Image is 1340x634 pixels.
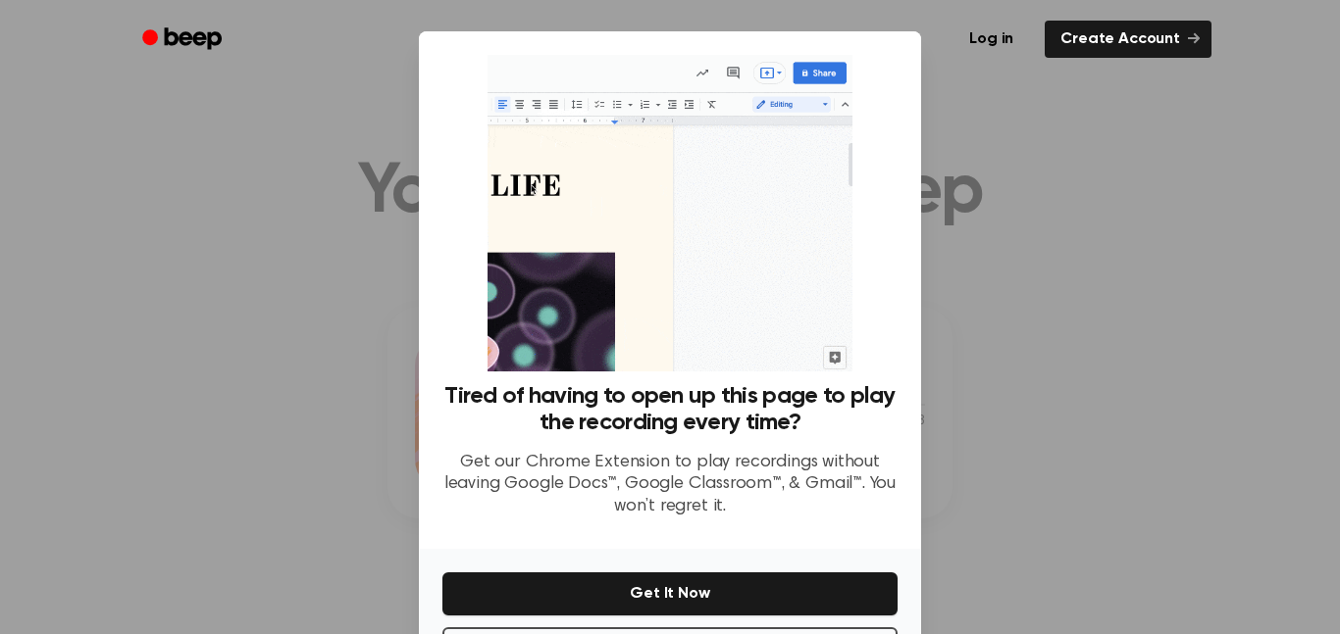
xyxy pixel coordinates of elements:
a: Beep [129,21,239,59]
img: Beep extension in action [488,55,851,371]
a: Create Account [1045,21,1211,58]
p: Get our Chrome Extension to play recordings without leaving Google Docs™, Google Classroom™, & Gm... [442,452,898,518]
button: Get It Now [442,572,898,615]
a: Log in [950,17,1033,62]
h3: Tired of having to open up this page to play the recording every time? [442,383,898,436]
